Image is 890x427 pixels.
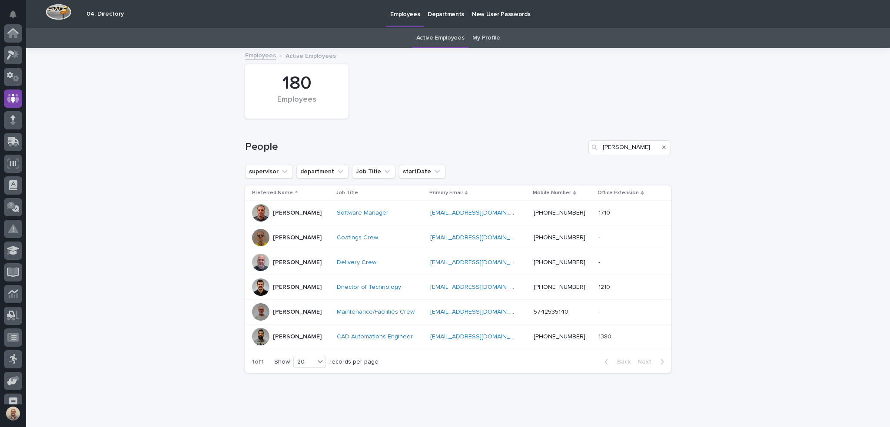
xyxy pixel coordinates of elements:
tr: [PERSON_NAME]Delivery Crew [EMAIL_ADDRESS][DOMAIN_NAME] [PHONE_NUMBER]-- [245,250,671,275]
a: CAD Automations Engineer [337,333,413,341]
h1: People [245,141,585,153]
a: 5742535140 [534,309,568,315]
img: Workspace Logo [46,4,71,20]
a: Coatings Crew [337,234,378,242]
p: [PERSON_NAME] [273,333,322,341]
a: Director of Technology [337,284,401,291]
button: startDate [399,165,445,179]
button: Notifications [4,5,22,23]
p: records per page [329,358,379,366]
button: Back [598,358,634,366]
tr: [PERSON_NAME]Coatings Crew [EMAIL_ADDRESS][DOMAIN_NAME] [PHONE_NUMBER]-- [245,225,671,250]
span: Back [612,359,631,365]
span: Next [638,359,657,365]
a: [EMAIL_ADDRESS][DOMAIN_NAME] [430,259,528,265]
p: Show [274,358,290,366]
a: [PHONE_NUMBER] [534,259,585,265]
p: Preferred Name [252,188,293,198]
p: [PERSON_NAME] [273,234,322,242]
p: 1710 [598,208,612,217]
a: [EMAIL_ADDRESS][DOMAIN_NAME] [430,284,528,290]
button: Job Title [352,165,395,179]
button: users-avatar [4,404,22,423]
a: Maintenance/Facilities Crew [337,308,415,316]
a: [EMAIL_ADDRESS][DOMAIN_NAME] [430,210,528,216]
p: [PERSON_NAME] [273,284,322,291]
a: Employees [245,50,276,60]
p: Office Extension [598,188,639,198]
p: - [598,232,602,242]
a: Active Employees [416,28,465,48]
p: [PERSON_NAME] [273,308,322,316]
p: [PERSON_NAME] [273,259,322,266]
a: [PHONE_NUMBER] [534,334,585,340]
input: Search [588,140,671,154]
div: Notifications [11,10,22,24]
h2: 04. Directory [86,10,124,18]
tr: [PERSON_NAME]Maintenance/Facilities Crew [EMAIL_ADDRESS][DOMAIN_NAME] 5742535140-- [245,300,671,324]
a: [PHONE_NUMBER] [534,210,585,216]
p: - [598,307,602,316]
a: [EMAIL_ADDRESS][DOMAIN_NAME] [430,309,528,315]
button: supervisor [245,165,293,179]
p: - [598,257,602,266]
p: Active Employees [286,50,336,60]
p: 1 of 1 [245,351,271,373]
a: Software Manager [337,209,389,217]
p: Mobile Number [533,188,571,198]
tr: [PERSON_NAME]Director of Technology [EMAIL_ADDRESS][DOMAIN_NAME] [PHONE_NUMBER]12101210 [245,275,671,300]
div: 180 [260,73,334,94]
p: [PERSON_NAME] [273,209,322,217]
a: [EMAIL_ADDRESS][DOMAIN_NAME] [430,334,528,340]
div: 20 [294,357,315,367]
a: Delivery Crew [337,259,376,266]
a: [EMAIL_ADDRESS][DOMAIN_NAME] [430,235,528,241]
div: Employees [260,95,334,113]
a: My Profile [472,28,500,48]
tr: [PERSON_NAME]CAD Automations Engineer [EMAIL_ADDRESS][DOMAIN_NAME] [PHONE_NUMBER]13801380 [245,324,671,349]
tr: [PERSON_NAME]Software Manager [EMAIL_ADDRESS][DOMAIN_NAME] [PHONE_NUMBER]17101710 [245,201,671,225]
a: [PHONE_NUMBER] [534,235,585,241]
p: 1380 [598,331,613,341]
p: 1210 [598,282,612,291]
p: Job Title [336,188,358,198]
p: Primary Email [429,188,463,198]
button: Next [634,358,671,366]
button: department [296,165,349,179]
a: [PHONE_NUMBER] [534,284,585,290]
